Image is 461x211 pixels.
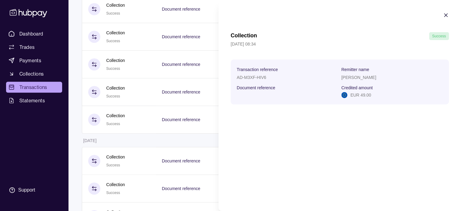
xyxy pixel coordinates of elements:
[237,67,278,72] p: Transaction reference
[341,67,369,72] p: Remitter name
[231,32,257,40] h1: Collection
[237,85,275,90] p: Document reference
[237,75,266,80] p: AD-M3XF-HIV6
[341,85,373,90] p: Credited amount
[341,75,376,80] p: [PERSON_NAME]
[341,92,347,98] img: eu
[350,92,371,98] p: EUR 49.00
[231,41,449,47] p: [DATE] 08:34
[432,34,446,38] span: Success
